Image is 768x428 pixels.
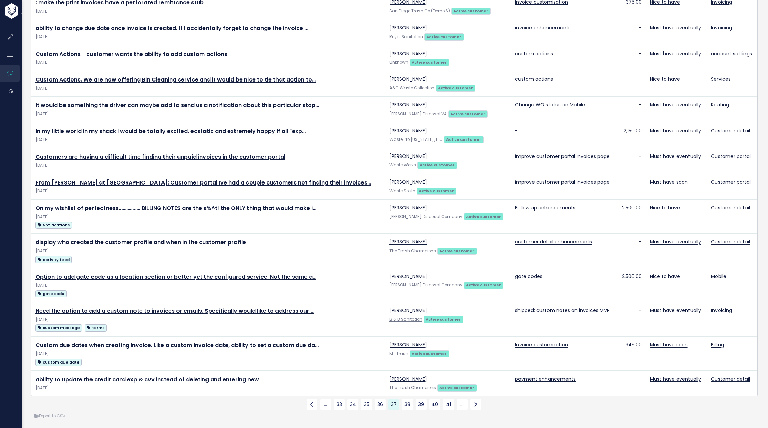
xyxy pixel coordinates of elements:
a: [PERSON_NAME] [389,341,427,348]
div: [DATE] [35,213,381,221]
a: … [320,399,331,410]
span: activity feed [35,256,72,263]
a: On my wishlist of perfectness…………….. BILLING NOTES are the s%^t! the ONLY thing that would make i… [35,204,316,212]
a: [PERSON_NAME] [389,127,427,134]
a: Option to add gate code as a location section or better yet the configured service. Not the same a… [35,273,316,281]
div: [DATE] [35,59,381,66]
a: Active customer [444,136,484,143]
a: [PERSON_NAME] [389,101,427,108]
td: - [617,370,645,396]
span: terms [85,324,107,331]
a: Active customer [410,350,449,357]
a: Mobile [711,273,726,280]
td: - [617,71,645,97]
a: Active customer [437,247,477,254]
a: Customer detail [711,238,750,245]
a: Customers are having a difficult time finding their unpaid invoices in the customer portal [35,153,285,161]
a: Must have eventually [650,307,701,314]
a: Customer detail [711,204,750,211]
a: Must have eventually [650,127,701,134]
div: [DATE] [35,316,381,323]
a: 33 [334,399,345,410]
td: - [617,302,645,336]
td: - [617,19,645,45]
a: Need the option to add a custom note to invoices or emails. Specifically would like to address our … [35,307,314,315]
td: - [617,97,645,122]
a: display who created the customer profile and when in the customer profile [35,238,246,246]
div: [DATE] [35,33,381,41]
a: Export to CSV [34,413,65,419]
a: Active customer [464,281,503,288]
a: custom actions [515,76,553,83]
a: [PERSON_NAME] [389,238,427,245]
span: Unknown [389,60,408,65]
a: Must have eventually [650,24,701,31]
a: Active customer [437,384,477,391]
a: 34 [347,399,358,410]
a: custom due date [35,358,82,366]
a: Must have eventually [650,101,701,108]
a: Customer portal [711,153,751,160]
a: Waste Pro [US_STATE], LLC [389,137,443,142]
a: Nice to have [650,273,680,280]
div: [DATE] [35,248,381,255]
a: customer detail enhancements [515,238,592,245]
a: Must have soon [650,341,688,348]
a: 40 [429,399,440,410]
a: improve customer portal invoices page [515,179,610,186]
a: San Diego Trash Co (Demo S) [389,8,450,14]
a: Custom due dates when creating invoice. Like a custom invoice date, ability to set a custom due da… [35,341,319,349]
a: Must have eventually [650,375,701,382]
strong: Active customer [466,214,501,219]
strong: Active customer [438,85,473,91]
a: Must have eventually [650,153,701,160]
a: Must have soon [650,179,688,186]
td: 2,500.00 [617,268,645,302]
strong: Active customer [419,162,455,168]
a: Invoicing [711,307,732,314]
a: [PERSON_NAME] Disposal Company [389,214,463,219]
strong: Active customer [412,60,447,65]
span: custom due date [35,359,82,366]
a: [PERSON_NAME] [389,307,427,314]
span: Notifications [35,222,72,229]
a: Billing [711,341,724,348]
div: [DATE] [35,85,381,92]
strong: Active customer [426,316,461,322]
a: Active customer [424,315,463,322]
a: Waste South [389,188,415,194]
div: [DATE] [35,350,381,357]
a: Waste Works [389,162,416,168]
div: [DATE] [35,162,381,169]
a: shipped: custom notes on invoices MVP [515,307,610,314]
td: - [617,148,645,174]
strong: Active customer [439,385,474,390]
a: Nice to have [650,204,680,211]
a: account settings [711,50,752,57]
a: Active customer [448,110,488,117]
span: custom message [35,324,82,331]
div: [DATE] [35,282,381,289]
td: 2,150.00 [617,122,645,148]
a: Royal Sanitation [389,34,423,40]
td: - [511,122,617,148]
div: [DATE] [35,385,381,392]
a: Custom Actions. We are now offering Bin Cleaning service and it would be nice to tie that action to… [35,76,316,84]
a: 35 [361,399,372,410]
a: MT Trash [389,351,408,356]
strong: Active customer [466,282,501,288]
a: custom message [35,323,82,332]
a: terms [85,323,107,332]
a: 36 [375,399,386,410]
a: Must have eventually [650,50,701,57]
a: From [PERSON_NAME] at [GEOGRAPHIC_DATA]: Customer portal Ive had a couple customers not finding t... [35,179,371,187]
td: 345.00 [617,336,645,370]
a: custom actions [515,50,553,57]
a: Nice to have [650,76,680,83]
div: [DATE] [35,136,381,144]
a: Active customer [424,33,464,40]
a: [PERSON_NAME] [389,375,427,382]
img: logo-white.9d6f32f41409.svg [3,3,56,19]
strong: Active customer [426,34,461,40]
strong: Active customer [453,8,488,14]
